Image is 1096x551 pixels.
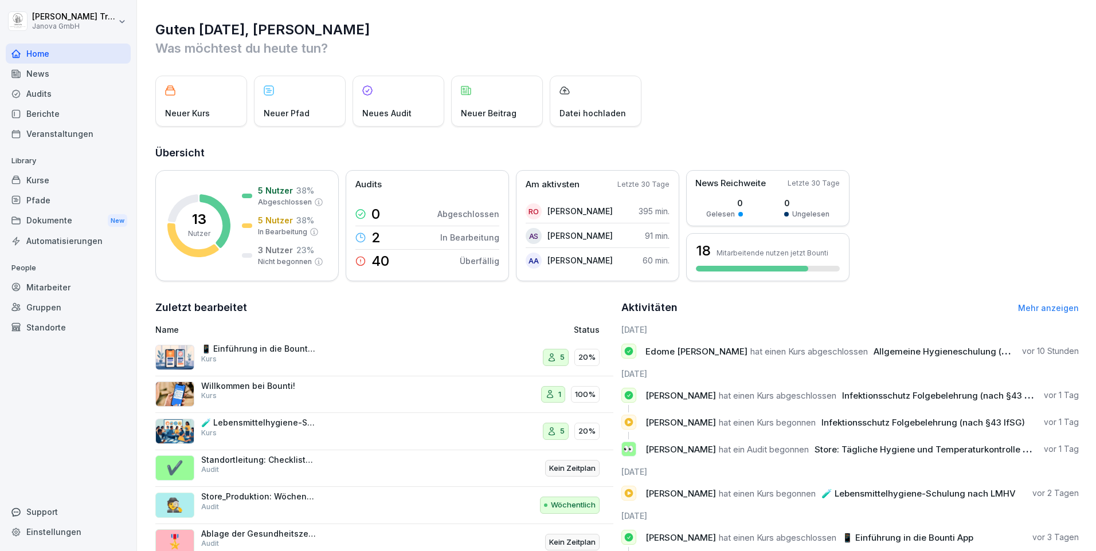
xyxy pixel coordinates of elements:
p: People [6,259,131,277]
h1: Guten [DATE], [PERSON_NAME] [155,21,1079,39]
p: News Reichweite [695,177,766,190]
div: New [108,214,127,227]
span: Edome [PERSON_NAME] [645,346,747,357]
p: 5 [560,352,565,363]
p: Janova GmbH [32,22,116,30]
p: Letzte 30 Tage [788,178,840,188]
p: Letzte 30 Tage [617,179,670,190]
span: hat einen Kurs begonnen [719,488,816,499]
p: Wöchentlich [551,499,596,511]
p: Store_Produktion: Wöchentliche Kontrolle auf Schädlinge [201,491,316,502]
p: 5 Nutzer [258,214,293,226]
span: [PERSON_NAME] [645,417,716,428]
p: vor 1 Tag [1044,389,1079,401]
p: Neuer Beitrag [461,107,516,119]
span: [PERSON_NAME] [645,444,716,455]
span: hat einen Kurs abgeschlossen [719,532,836,543]
a: DokumenteNew [6,210,131,231]
h2: Übersicht [155,145,1079,161]
p: 38 % [296,214,314,226]
p: Überfällig [460,255,499,267]
div: Kurse [6,170,131,190]
p: 3 Nutzer [258,244,293,256]
p: Neuer Kurs [165,107,210,119]
span: hat ein Audit begonnen [719,444,809,455]
p: 38 % [296,184,314,196]
a: 🕵️Store_Produktion: Wöchentliche Kontrolle auf SchädlingeAuditWöchentlich [155,487,613,524]
p: vor 10 Stunden [1022,345,1079,357]
p: 🕵️ [166,495,183,515]
p: Kein Zeitplan [549,463,596,474]
p: 40 [371,254,389,268]
a: Standorte [6,317,131,337]
p: Kurs [201,354,217,364]
p: Nicht begonnen [258,257,312,267]
a: Veranstaltungen [6,124,131,144]
a: Willkommen bei Bounti!Kurs1100% [155,376,613,414]
p: Abgeschlossen [437,208,499,220]
p: 91 min. [645,230,670,242]
div: Automatisierungen [6,231,131,251]
p: 2 [371,231,381,245]
div: AA [526,253,542,269]
p: In Bearbeitung [440,231,499,243]
p: Library [6,152,131,170]
a: 📱 Einführung in die Bounti AppKurs520% [155,339,613,376]
p: 1 [558,389,561,400]
p: Standortleitung: Checkliste 3.5.2 Store [201,455,316,465]
p: Kurs [201,391,217,401]
p: 5 Nutzer [258,184,293,196]
p: vor 3 Tagen [1032,532,1079,543]
p: [PERSON_NAME] [547,205,613,217]
p: Kurs [201,428,217,438]
p: Datei hochladen [559,107,626,119]
div: Einstellungen [6,522,131,542]
p: 0 [371,207,380,221]
p: Willkommen bei Bounti! [201,381,316,391]
p: Ablage der Gesundheitszeugnisse der MA [201,529,316,539]
span: [PERSON_NAME] [645,488,716,499]
a: News [6,64,131,84]
p: vor 2 Tagen [1032,487,1079,499]
h2: Aktivitäten [621,300,678,316]
div: AS [526,228,542,244]
h6: [DATE] [621,324,1079,336]
p: Kein Zeitplan [549,537,596,548]
p: Am aktivsten [526,178,580,191]
p: 13 [192,212,206,226]
p: vor 1 Tag [1044,416,1079,428]
div: Pfade [6,190,131,210]
p: Name [155,324,442,336]
p: 5 [560,426,565,437]
img: h7jpezukfv8pwd1f3ia36uzh.png [155,419,194,444]
p: Was möchtest du heute tun? [155,39,1079,57]
div: Ro [526,203,542,219]
p: 20% [578,352,596,363]
p: 👀 [623,441,634,457]
p: 🧪 Lebensmittelhygiene-Schulung nach LMHV [201,418,316,428]
a: Gruppen [6,297,131,317]
p: Neuer Pfad [264,107,310,119]
p: Audit [201,502,219,512]
p: Gelesen [706,209,735,219]
span: hat einen Kurs abgeschlossen [750,346,868,357]
p: vor 1 Tag [1044,443,1079,455]
h2: Zuletzt bearbeitet [155,300,613,316]
a: Berichte [6,104,131,124]
h3: 18 [696,241,711,261]
a: Audits [6,84,131,104]
p: 23 % [296,244,314,256]
span: [PERSON_NAME] [645,532,716,543]
div: Dokumente [6,210,131,231]
span: Infektionsschutz Folgebelehrung (nach §43 IfSG) [842,390,1046,401]
a: Mitarbeiter [6,277,131,297]
p: Audit [201,465,219,475]
span: 📱 Einführung in die Bounti App [842,532,973,543]
a: ✔️Standortleitung: Checkliste 3.5.2 StoreAuditKein Zeitplan [155,450,613,487]
div: Support [6,502,131,522]
a: Home [6,44,131,64]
